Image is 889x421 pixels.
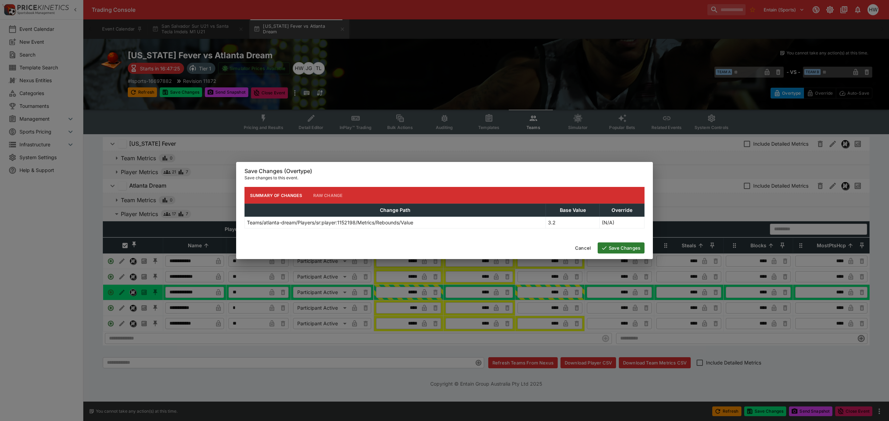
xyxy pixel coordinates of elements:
h6: Save Changes (Overtype) [244,167,645,175]
button: Save Changes [598,242,645,254]
button: Summary of Changes [244,187,308,204]
p: Save changes to this event. [244,174,645,181]
td: 3.2 [546,217,600,229]
button: Raw Change [308,187,348,204]
button: Cancel [571,242,595,254]
p: Teams/atlanta-dream/Players/sr:player:1152198/Metrics/Rebounds/Value [247,219,413,226]
th: Base Value [546,204,600,217]
td: (N/A) [600,217,645,229]
th: Override [600,204,645,217]
th: Change Path [245,204,546,217]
